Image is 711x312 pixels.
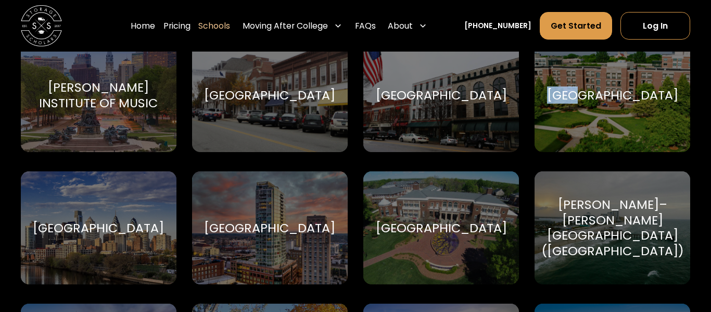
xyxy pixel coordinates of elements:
[355,11,376,40] a: FAQs
[131,11,155,40] a: Home
[540,12,612,40] a: Get Started
[376,220,507,236] div: [GEOGRAPHIC_DATA]
[363,39,519,152] a: Go to selected school
[204,220,335,236] div: [GEOGRAPHIC_DATA]
[541,197,684,259] div: [PERSON_NAME]–[PERSON_NAME][GEOGRAPHIC_DATA] ([GEOGRAPHIC_DATA])
[464,20,531,31] a: [PHONE_NUMBER]
[198,11,230,40] a: Schools
[620,12,691,40] a: Log In
[376,88,507,103] div: [GEOGRAPHIC_DATA]
[33,220,164,236] div: [GEOGRAPHIC_DATA]
[192,39,348,152] a: Go to selected school
[21,5,62,46] img: Storage Scholars main logo
[21,5,62,46] a: home
[21,39,176,152] a: Go to selected school
[388,20,413,32] div: About
[163,11,191,40] a: Pricing
[192,171,348,285] a: Go to selected school
[33,80,164,110] div: [PERSON_NAME] Institute of Music
[535,171,690,285] a: Go to selected school
[238,11,347,40] div: Moving After College
[384,11,431,40] div: About
[547,88,678,103] div: [GEOGRAPHIC_DATA]
[243,20,328,32] div: Moving After College
[363,171,519,285] a: Go to selected school
[21,171,176,285] a: Go to selected school
[535,39,690,152] a: Go to selected school
[204,88,335,103] div: [GEOGRAPHIC_DATA]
